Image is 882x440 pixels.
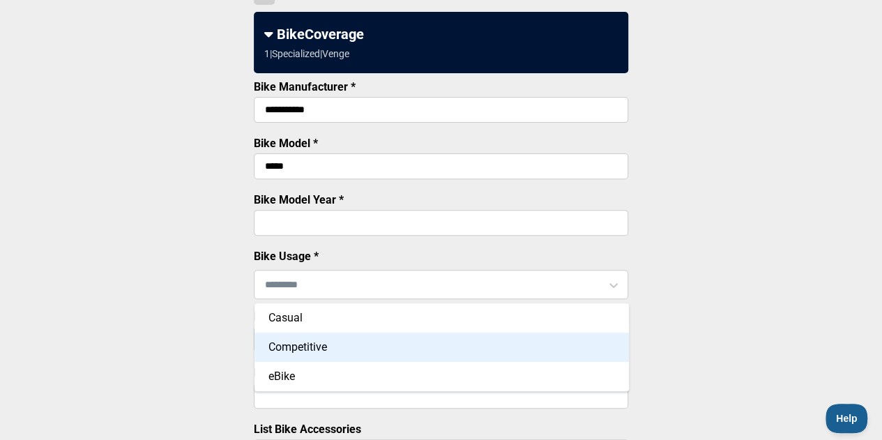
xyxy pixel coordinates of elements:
[254,80,356,93] label: Bike Manufacturer *
[826,404,868,433] iframe: Toggle Customer Support
[264,48,349,59] div: 1 | Specialized | Venge
[264,26,618,43] div: BikeCoverage
[254,423,361,436] label: List Bike Accessories
[254,310,363,323] label: Bike Purchase Price *
[254,366,351,379] label: Bike Serial Number
[254,333,629,362] div: Competitive
[254,362,629,391] div: eBike
[254,250,319,263] label: Bike Usage *
[254,137,318,150] label: Bike Model *
[254,193,344,206] label: Bike Model Year *
[254,303,629,333] div: Casual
